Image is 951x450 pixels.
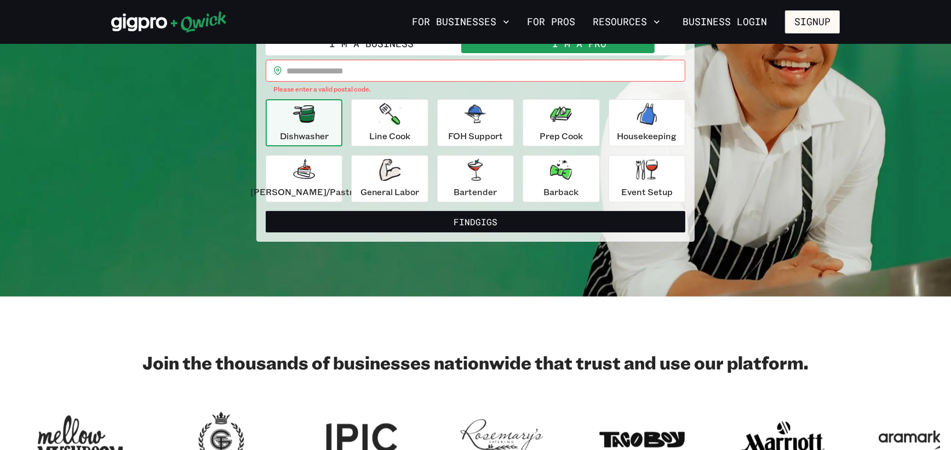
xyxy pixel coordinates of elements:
button: General Labor [351,155,428,202]
p: Event Setup [621,185,673,198]
p: Prep Cook [540,129,583,143]
p: Dishwasher [280,129,329,143]
button: Line Cook [351,99,428,146]
p: Please enter a valid postal code. [273,84,678,95]
p: Housekeeping [617,129,677,143]
button: Housekeeping [609,99,685,146]
button: Event Setup [609,155,685,202]
h2: Join the thousands of businesses nationwide that trust and use our platform. [111,351,840,373]
button: [PERSON_NAME]/Pastry [266,155,342,202]
p: General Labor [360,185,420,198]
p: [PERSON_NAME]/Pastry [250,185,358,198]
p: Line Cook [369,129,410,143]
button: Dishwasher [266,99,342,146]
button: Barback [523,155,599,202]
a: Business Login [673,10,776,33]
button: Bartender [437,155,514,202]
button: Resources [588,13,664,31]
a: For Pros [523,13,580,31]
p: FOH Support [448,129,503,143]
button: FindGigs [266,211,685,233]
button: For Businesses [408,13,514,31]
button: FOH Support [437,99,514,146]
p: Bartender [454,185,497,198]
button: Signup [785,10,840,33]
button: Prep Cook [523,99,599,146]
p: Barback [543,185,578,198]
